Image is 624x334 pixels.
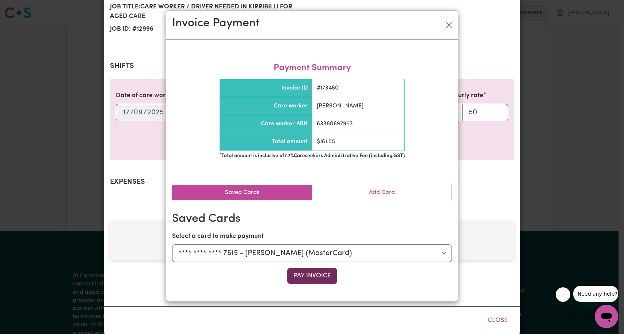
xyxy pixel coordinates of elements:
[220,97,312,115] th: Care worker
[556,287,570,302] iframe: Close message
[312,133,405,151] td: $ 161.55
[595,305,618,328] iframe: Button to launch messaging window
[312,79,405,97] td: # 173460
[220,151,405,162] td: Total amount is inclusive of 7.7 % Careseekers Administrative Fee (including GST)
[220,133,312,151] th: Total amount
[312,185,452,200] a: Add Card
[573,286,618,302] iframe: Message from company
[287,268,337,284] button: Pay Invoice
[312,97,405,115] td: [PERSON_NAME]
[312,115,405,133] td: 63380697953
[220,79,312,97] th: Invoice ID
[443,19,455,31] button: Close
[172,212,452,226] h2: Saved Cards
[172,232,264,241] label: Select a card to make payment
[219,57,405,79] caption: Payment Summary
[172,16,260,30] h2: Invoice Payment
[220,115,312,133] th: Care worker ABN
[172,185,312,200] a: Saved Cards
